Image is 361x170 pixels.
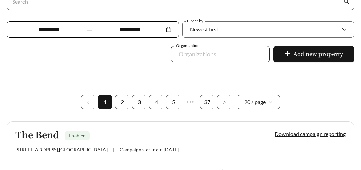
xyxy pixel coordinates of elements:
[115,95,129,109] a: 2
[284,51,291,58] span: plus
[190,26,218,32] span: Newest first
[149,95,163,109] li: 4
[217,95,231,109] button: right
[166,95,180,109] a: 5
[120,147,179,152] span: Campaign start date: [DATE]
[81,95,95,109] button: left
[69,133,86,138] span: Enabled
[183,95,197,109] span: •••
[293,50,343,59] span: Add new property
[132,95,146,109] a: 3
[166,95,180,109] li: 5
[132,95,146,109] li: 3
[81,95,95,109] li: Previous Page
[15,130,59,141] h5: The Bend
[86,27,93,33] span: swap-right
[273,46,354,62] button: plusAdd new property
[222,100,226,104] span: right
[15,147,108,152] span: [STREET_ADDRESS] , [GEOGRAPHIC_DATA]
[183,95,197,109] li: Next 5 Pages
[275,131,346,137] a: Download campaign reporting
[244,95,273,109] span: 20 / page
[113,147,114,152] span: |
[86,27,93,33] span: to
[217,95,231,109] li: Next Page
[200,95,214,109] li: 37
[237,95,280,109] div: Page Size
[98,95,112,109] a: 1
[200,95,214,109] a: 37
[149,95,163,109] a: 4
[86,100,90,104] span: left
